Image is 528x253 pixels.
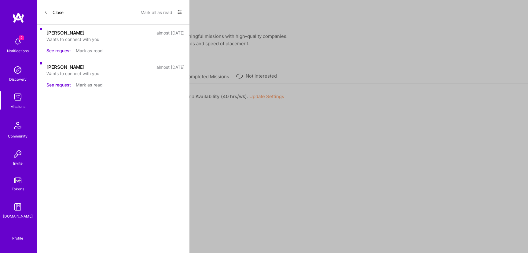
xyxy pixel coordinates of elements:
[12,235,23,241] div: Profile
[12,91,24,103] img: teamwork
[46,47,71,54] button: See request
[156,64,185,70] div: almost [DATE]
[19,35,24,40] span: 2
[10,118,25,133] img: Community
[46,30,85,36] div: [PERSON_NAME]
[13,160,23,167] div: Invite
[10,229,25,241] a: Profile
[76,47,103,54] button: Mark as read
[12,148,24,160] img: Invite
[12,35,24,48] img: bell
[46,64,85,70] div: [PERSON_NAME]
[12,201,24,213] img: guide book
[3,213,33,219] div: [DOMAIN_NAME]
[12,64,24,76] img: discovery
[46,82,71,88] button: See request
[46,70,185,77] div: Wants to connect with you
[44,7,64,17] button: Close
[10,103,25,110] div: Missions
[12,186,24,192] div: Tokens
[7,48,29,54] div: Notifications
[156,30,185,36] div: almost [DATE]
[46,36,185,42] div: Wants to connect with you
[9,76,27,82] div: Discovery
[76,82,103,88] button: Mark as read
[12,12,24,23] img: logo
[8,133,28,139] div: Community
[141,7,172,17] button: Mark all as read
[14,178,21,183] img: tokens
